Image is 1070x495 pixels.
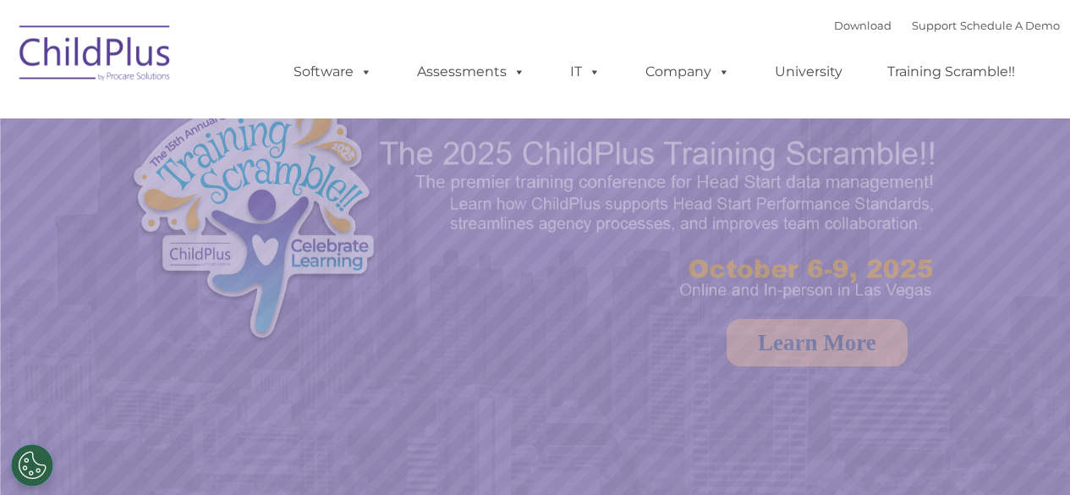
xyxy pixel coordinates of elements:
[870,55,1032,89] a: Training Scramble!!
[11,444,53,487] button: Cookies Settings
[628,55,747,89] a: Company
[758,55,859,89] a: University
[727,319,908,366] a: Learn More
[834,19,1060,32] font: |
[553,55,617,89] a: IT
[912,19,957,32] a: Support
[834,19,892,32] a: Download
[11,14,180,98] img: ChildPlus by Procare Solutions
[960,19,1060,32] a: Schedule A Demo
[400,55,542,89] a: Assessments
[277,55,389,89] a: Software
